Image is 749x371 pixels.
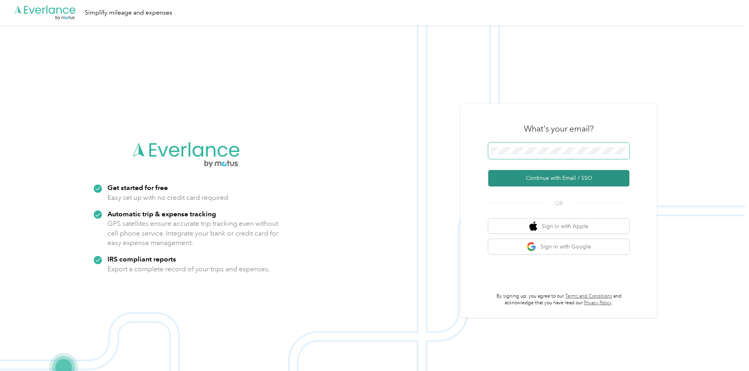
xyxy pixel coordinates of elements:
[584,300,612,306] a: Privacy Policy
[107,264,270,274] p: Export a complete record of your trips and expenses.
[107,219,279,248] p: GPS satellites ensure accurate trip tracking even without cell phone service. Integrate your bank...
[529,221,537,231] img: apple logo
[107,183,168,192] strong: Get started for free
[107,193,228,203] p: Easy set up with no credit card required
[488,239,629,254] button: google logoSign in with Google
[545,199,573,208] span: OR
[107,255,176,263] strong: IRS compliant reports
[488,170,629,186] button: Continue with Email / SSO
[527,242,536,252] img: google logo
[565,293,612,299] a: Terms and Conditions
[85,8,172,18] div: Simplify mileage and expenses
[488,293,629,307] p: By signing up, you agree to our and acknowledge that you have read our .
[107,210,216,218] strong: Automatic trip & expense tracking
[524,123,594,134] h3: What's your email?
[616,146,625,155] keeper-lock: Open Keeper Popup
[488,219,629,234] button: apple logoSign in with Apple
